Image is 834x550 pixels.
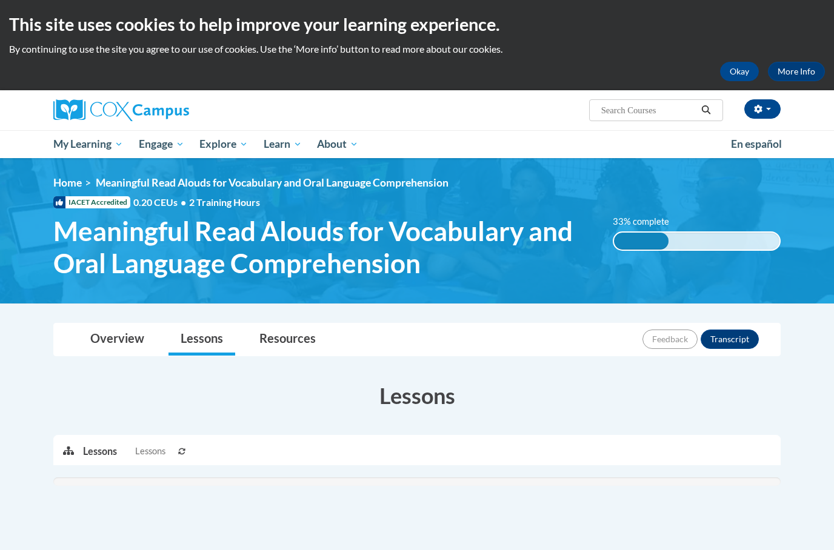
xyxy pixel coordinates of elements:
[701,330,759,349] button: Transcript
[83,445,117,458] p: Lessons
[133,196,189,209] span: 0.20 CEUs
[697,103,715,118] button: Search
[256,130,310,158] a: Learn
[317,137,358,151] span: About
[53,99,189,121] img: Cox Campus
[9,42,825,56] p: By continuing to use the site you agree to our use of cookies. Use the ‘More info’ button to read...
[45,130,131,158] a: My Learning
[189,196,260,208] span: 2 Training Hours
[642,330,698,349] button: Feedback
[192,130,256,158] a: Explore
[264,137,302,151] span: Learn
[310,130,367,158] a: About
[139,137,184,151] span: Engage
[53,196,130,208] span: IACET Accredited
[181,196,186,208] span: •
[53,176,82,189] a: Home
[78,323,156,356] a: Overview
[53,137,123,151] span: My Learning
[96,176,449,189] span: Meaningful Read Alouds for Vocabulary and Oral Language Comprehension
[35,130,799,158] div: Main menu
[135,445,165,458] span: Lessons
[168,323,235,356] a: Lessons
[53,99,284,121] a: Cox Campus
[723,131,790,157] a: En español
[768,62,825,81] a: More Info
[9,12,825,36] h2: This site uses cookies to help improve your learning experience.
[614,233,669,250] div: 33% complete
[720,62,759,81] button: Okay
[199,137,248,151] span: Explore
[731,137,782,150] span: En español
[53,380,781,411] h3: Lessons
[247,323,328,356] a: Resources
[600,103,697,118] input: Search Courses
[131,130,192,158] a: Engage
[613,215,682,228] label: 33% complete
[53,215,595,279] span: Meaningful Read Alouds for Vocabulary and Oral Language Comprehension
[744,99,781,119] button: Account Settings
